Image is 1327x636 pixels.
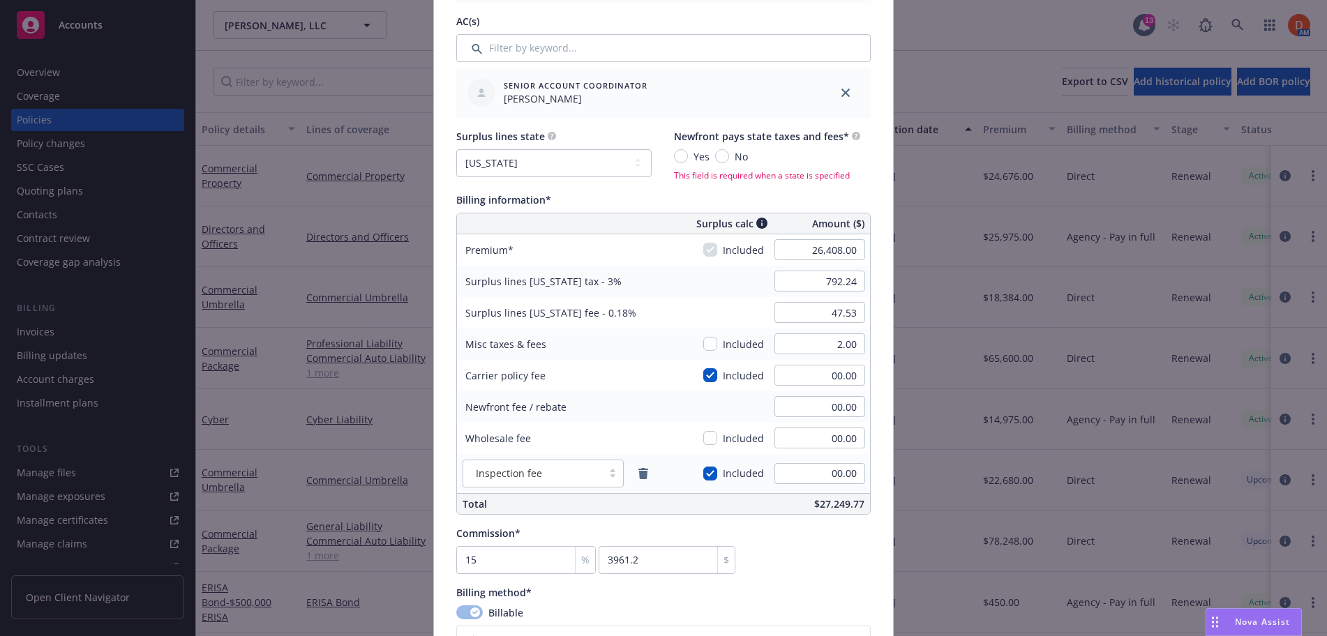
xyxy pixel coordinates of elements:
input: No [715,149,729,163]
span: $ [724,552,729,567]
div: Drag to move [1206,609,1224,635]
span: No [735,149,748,164]
span: Included [723,466,764,480]
span: Wholesale fee [465,432,531,445]
span: Nova Assist [1235,616,1290,628]
input: 0.00 [774,427,865,448]
span: Billing information* [456,193,551,206]
input: 0.00 [774,463,865,484]
span: Senior Account Coordinator [504,79,647,91]
input: Filter by keyword... [456,34,871,62]
span: AC(s) [456,15,479,28]
a: close [837,84,854,101]
span: Billing method* [456,586,532,599]
input: 0.00 [774,239,865,260]
span: % [581,552,590,567]
span: Newfront fee / rebate [465,400,567,414]
span: Included [723,368,764,383]
input: 0.00 [774,365,865,386]
span: Surplus lines state [456,130,545,143]
input: 0.00 [774,333,865,354]
span: This field is required when a state is specified [674,169,860,181]
span: Surplus lines [US_STATE] tax - 3% [465,275,622,288]
input: Yes [674,149,688,163]
span: Carrier policy fee [465,369,546,382]
span: Included [723,243,764,257]
span: Total [463,497,487,510]
span: Premium [465,243,513,257]
input: 0.00 [774,396,865,417]
span: Inspection fee [470,466,595,480]
span: Included [723,431,764,446]
span: Amount ($) [812,216,864,231]
input: 0.00 [774,302,865,323]
span: Surplus calc [696,216,754,231]
div: Billable [456,605,871,620]
span: Included [723,337,764,351]
span: [PERSON_NAME] [504,91,647,106]
input: 0.00 [774,271,865,291]
span: Surplus lines [US_STATE] fee - 0.18% [465,306,636,319]
span: Commission* [456,527,520,540]
span: Misc taxes & fees [465,338,546,351]
span: $27,249.77 [814,497,864,510]
a: remove [635,465,652,482]
span: Inspection fee [476,466,542,480]
span: Yes [694,149,710,164]
button: Nova Assist [1206,608,1302,636]
span: Newfront pays state taxes and fees* [674,130,849,143]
